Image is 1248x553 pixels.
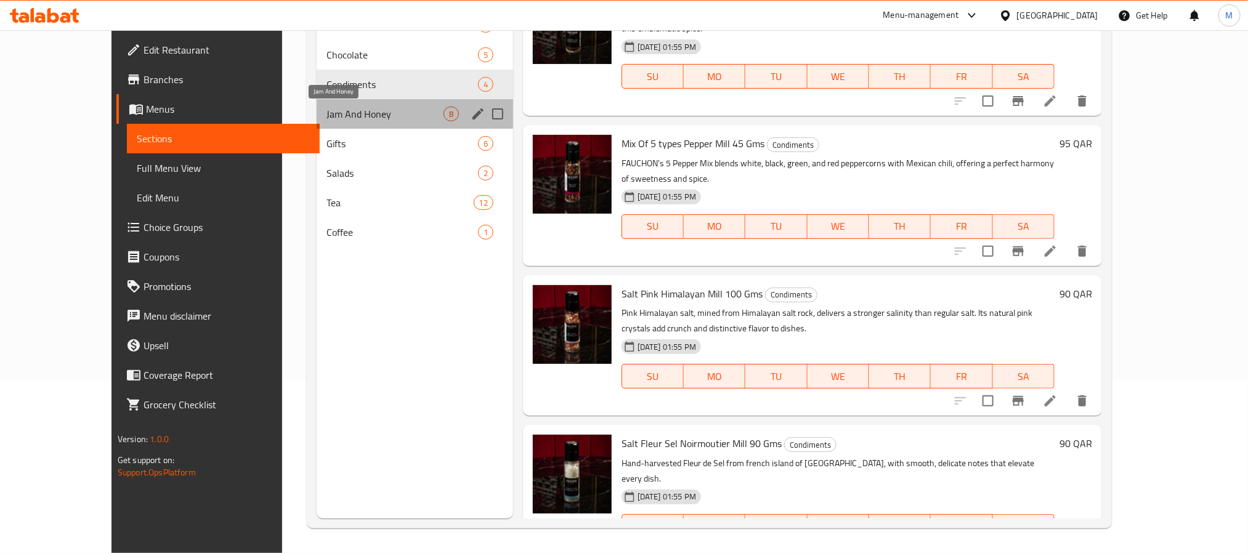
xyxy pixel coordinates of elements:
[622,214,684,239] button: SU
[812,217,864,235] span: WE
[622,434,782,453] span: Salt Fleur Sel Noirmoutier Mill 90 Gms
[116,272,320,301] a: Promotions
[622,456,1055,486] p: Hand-harvested Fleur de Sel from french island of [GEOGRAPHIC_DATA], with smooth, delicate notes ...
[765,288,817,302] div: Condiments
[116,301,320,331] a: Menu disclaimer
[474,195,493,210] div: items
[144,338,310,353] span: Upsell
[144,309,310,323] span: Menu disclaimer
[478,166,493,180] div: items
[1060,285,1092,302] h6: 90 QAR
[869,514,931,539] button: TH
[326,136,478,151] span: Gifts
[874,368,926,385] span: TH
[750,517,802,535] span: TU
[116,65,320,94] a: Branches
[144,397,310,412] span: Grocery Checklist
[633,41,701,53] span: [DATE] 01:55 PM
[116,242,320,272] a: Coupons
[874,517,926,535] span: TH
[478,77,493,92] div: items
[116,35,320,65] a: Edit Restaurant
[936,217,987,235] span: FR
[627,68,679,86] span: SU
[998,217,1050,235] span: SA
[1003,86,1033,116] button: Branch-specific-item
[745,64,807,89] button: TU
[479,227,493,238] span: 1
[684,64,745,89] button: MO
[478,225,493,240] div: items
[633,191,701,203] span: [DATE] 01:55 PM
[750,68,802,86] span: TU
[622,134,764,153] span: Mix Of 5 types Pepper Mill 45 Gms
[444,107,459,121] div: items
[479,168,493,179] span: 2
[469,105,487,123] button: edit
[975,388,1001,414] span: Select to update
[931,214,992,239] button: FR
[808,214,869,239] button: WE
[326,47,478,62] span: Chocolate
[533,435,612,514] img: Salt Fleur Sel Noirmoutier Mill 90 Gms
[689,68,740,86] span: MO
[326,77,478,92] div: Condiments
[622,514,684,539] button: SU
[750,368,802,385] span: TU
[998,68,1050,86] span: SA
[137,131,310,146] span: Sections
[326,225,478,240] span: Coffee
[812,68,864,86] span: WE
[144,279,310,294] span: Promotions
[317,158,513,188] div: Salads2
[116,360,320,390] a: Coverage Report
[808,364,869,389] button: WE
[874,217,926,235] span: TH
[317,188,513,217] div: Tea12
[627,217,679,235] span: SU
[766,288,817,302] span: Condiments
[936,368,987,385] span: FR
[684,514,745,539] button: MO
[326,195,473,210] span: Tea
[479,79,493,91] span: 4
[993,364,1055,389] button: SA
[869,64,931,89] button: TH
[633,341,701,353] span: [DATE] 01:55 PM
[116,212,320,242] a: Choice Groups
[883,8,959,23] div: Menu-management
[936,68,987,86] span: FR
[684,214,745,239] button: MO
[127,124,320,153] a: Sections
[745,214,807,239] button: TU
[768,138,819,152] span: Condiments
[137,161,310,176] span: Full Menu View
[767,137,819,152] div: Condiments
[745,514,807,539] button: TU
[808,64,869,89] button: WE
[1003,236,1033,266] button: Branch-specific-item
[116,390,320,419] a: Grocery Checklist
[622,285,763,303] span: Salt Pink Himalayan Mill 100 Gms
[1060,435,1092,452] h6: 90 QAR
[144,42,310,57] span: Edit Restaurant
[784,437,837,452] div: Condiments
[479,138,493,150] span: 6
[622,364,684,389] button: SU
[533,135,612,214] img: Mix Of 5 types Pepper Mill 45 Gms
[931,364,992,389] button: FR
[144,249,310,264] span: Coupons
[317,70,513,99] div: Condiments4
[144,220,310,235] span: Choice Groups
[936,517,987,535] span: FR
[474,197,493,209] span: 12
[150,431,169,447] span: 1.0.0
[812,517,864,535] span: WE
[144,72,310,87] span: Branches
[1226,9,1233,22] span: M
[127,183,320,212] a: Edit Menu
[127,153,320,183] a: Full Menu View
[118,464,196,480] a: Support.OpsPlatform
[622,156,1055,187] p: FAUCHON's 5 Pepper Mix blends white, black, green, and red peppercorns with Mexican chili, offeri...
[1003,386,1033,416] button: Branch-specific-item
